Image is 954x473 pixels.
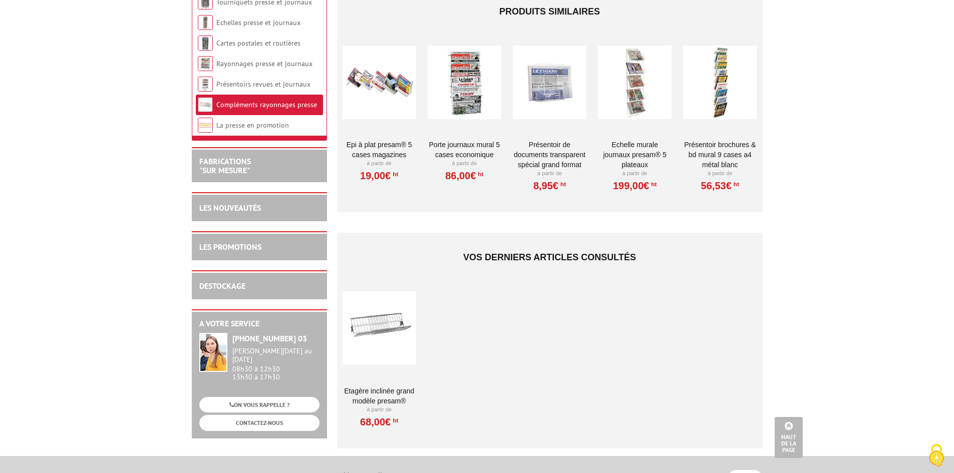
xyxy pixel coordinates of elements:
[232,347,320,381] div: 08h30 à 12h30 13h30 à 17h30
[343,386,416,406] a: Etagère inclinée grand modèle Presam®
[463,252,636,262] span: Vos derniers articles consultés
[428,160,501,168] p: À partir de
[919,439,954,473] button: Cookies (fenêtre modale)
[216,121,289,130] a: La presse en promotion
[199,319,320,328] h2: A votre service
[216,100,317,109] a: Compléments rayonnages presse
[598,170,672,178] p: À partir de
[343,140,416,160] a: Epi à plat Presam® 5 cases magazines
[360,173,398,179] a: 19,00€HT
[683,140,757,170] a: Présentoir Brochures & BD mural 9 cases A4 métal blanc
[445,173,483,179] a: 86,00€HT
[343,160,416,168] p: À partir de
[598,140,672,170] a: Echelle murale journaux Presam® 5 plateaux
[232,333,307,343] strong: [PHONE_NUMBER] 03
[683,170,757,178] p: À partir de
[924,443,949,468] img: Cookies (fenêtre modale)
[558,181,566,188] sup: HT
[198,56,213,71] img: Rayonnages presse et journaux
[216,39,300,48] a: Cartes postales et routières
[649,181,657,188] sup: HT
[199,397,320,412] a: ON VOUS RAPPELLE ?
[499,7,600,17] span: Produits similaires
[216,59,312,68] a: Rayonnages presse et journaux
[232,347,320,364] div: [PERSON_NAME][DATE] au [DATE]
[198,36,213,51] img: Cartes postales et routières
[198,15,213,30] img: Echelles presse et journaux
[533,183,566,189] a: 8,95€HT
[391,417,398,424] sup: HT
[513,140,586,170] a: PRÉSENTOIR DE DOCUMENTS TRANSPARENT SPÉCIAL GRAND FORMAT
[360,419,398,425] a: 68,00€HT
[343,406,416,414] p: À partir de
[199,415,320,430] a: CONTACTEZ-NOUS
[216,18,300,27] a: Echelles presse et journaux
[476,171,483,178] sup: HT
[701,183,739,189] a: 56,53€HT
[199,281,245,291] a: DESTOCKAGE
[198,97,213,112] img: Compléments rayonnages presse
[199,333,227,372] img: widget-service.jpg
[199,203,261,213] a: LES NOUVEAUTÉS
[199,242,261,252] a: LES PROMOTIONS
[199,156,251,175] a: FABRICATIONS"Sur Mesure"
[732,181,739,188] sup: HT
[428,140,501,160] a: Porte Journaux Mural 5 cases Economique
[775,417,803,458] a: Haut de la page
[513,170,586,178] p: À partir de
[198,118,213,133] img: La presse en promotion
[198,77,213,92] img: Présentoirs revues et journaux
[613,183,657,189] a: 199,00€HT
[216,80,310,89] a: Présentoirs revues et journaux
[391,171,398,178] sup: HT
